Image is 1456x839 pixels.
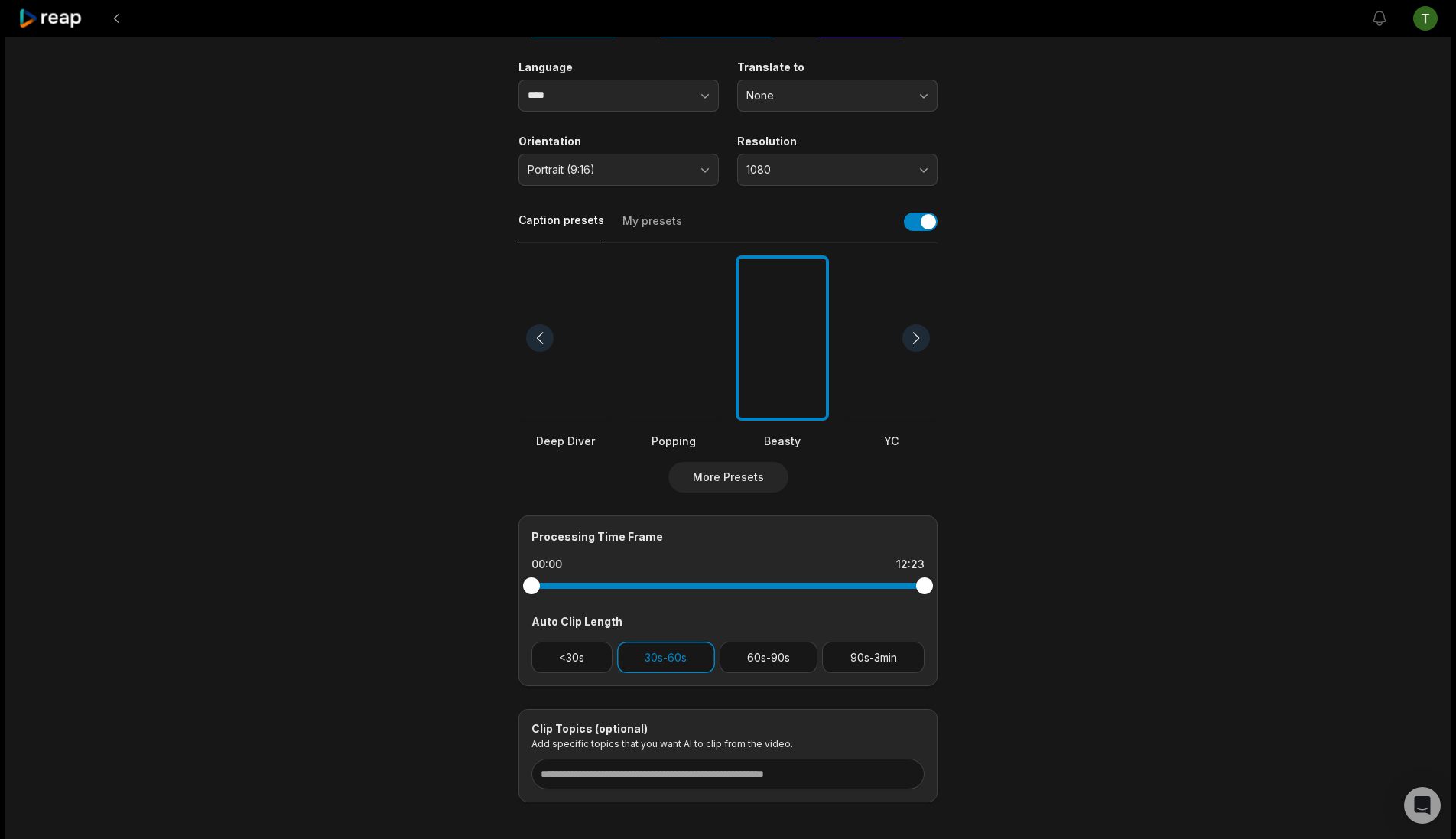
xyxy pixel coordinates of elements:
span: Portrait (9:16) [528,163,688,177]
label: Resolution [737,135,938,148]
div: 12:23 [896,557,925,572]
div: Clip Topics (optional) [531,722,925,736]
button: None [737,80,938,112]
button: 1080 [737,154,938,186]
div: Auto Clip Length [531,613,925,629]
div: Open Intercom Messenger [1404,787,1441,824]
div: Deep Diver [518,433,612,449]
div: 00:00 [531,557,562,572]
div: Popping [627,433,720,449]
p: Add specific topics that you want AI to clip from the video. [531,738,925,750]
button: More Presets [668,462,788,493]
button: Portrait (9:16) [518,154,719,186]
label: Translate to [737,60,938,74]
span: None [746,89,907,102]
button: Caption presets [518,213,604,242]
button: <30s [531,642,613,673]
div: Processing Time Frame [531,528,925,545]
span: 1080 [746,163,907,177]
div: Beasty [736,433,829,449]
button: 60s-90s [720,642,818,673]
label: Language [518,60,719,74]
div: YC [844,433,938,449]
button: 90s-3min [822,642,925,673]
label: Orientation [518,135,719,148]
button: 30s-60s [617,642,715,673]
button: My presets [622,213,682,242]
